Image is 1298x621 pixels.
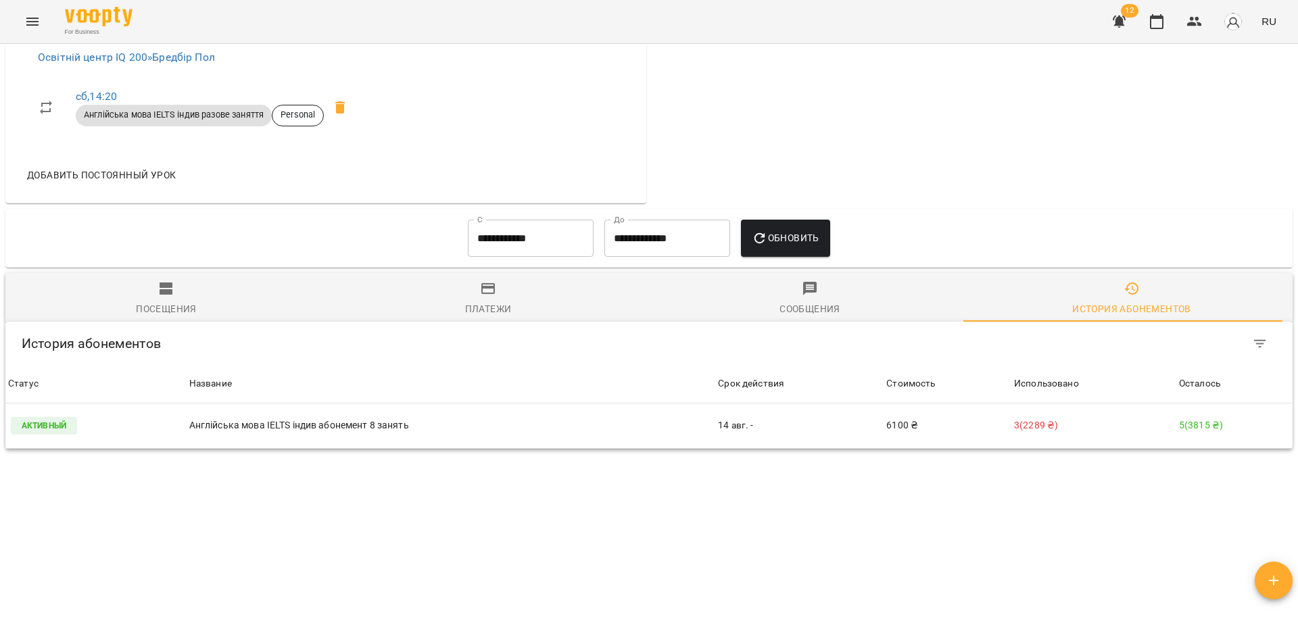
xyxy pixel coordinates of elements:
[1014,376,1079,392] div: Использовано
[38,51,215,64] a: Освітній центр IQ 200»Бредбір Пол
[1179,376,1220,392] div: Sort
[189,418,713,432] p: Англійська мова IELTS індив абонемент 8 занять
[1244,328,1276,360] button: Filter Table
[22,163,181,187] button: Добавить постоянный урок
[886,376,935,392] div: Стоимость
[1256,9,1282,34] button: RU
[65,28,133,36] span: For Business
[1072,301,1191,317] div: История абонементов
[752,230,819,246] span: Обновить
[27,167,176,183] span: Добавить постоянный урок
[1179,376,1290,392] span: Осталось
[8,376,184,392] span: Статус
[76,109,272,121] span: Англійська мова IELTS індив разове заняття
[1014,376,1174,392] span: Использовано
[1014,376,1079,392] div: Sort
[1179,418,1290,432] p: 5 ( 3815 ₴ )
[1179,376,1220,392] div: Осталось
[886,376,1009,392] span: Стоимость
[1014,418,1174,432] p: 3 ( 2289 ₴ )
[718,376,881,392] div: Срок действия
[16,5,49,38] button: Menu
[779,301,840,317] div: Сообщения
[272,109,323,121] span: Personal
[1121,4,1138,18] span: 12
[11,417,77,434] p: Активный
[884,403,1011,449] td: 6100 ₴
[741,220,830,257] button: Обновить
[465,301,512,317] div: Платежи
[324,91,356,124] span: Удалить регулярный урок Бредбір Пол сб 14:20 клиента Оданець Радомир
[715,403,884,449] td: 14 авг. -
[136,301,197,317] div: Посещения
[1224,12,1243,31] img: avatar_s.png
[189,376,232,392] div: Название
[65,7,133,26] img: Voopty Logo
[1261,14,1276,28] span: RU
[8,376,39,392] div: Статус
[5,322,1293,365] div: Table Toolbar
[22,333,702,354] h6: История абонементов
[189,376,713,392] span: Название
[886,376,935,392] div: Sort
[76,90,117,103] a: сб,14:20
